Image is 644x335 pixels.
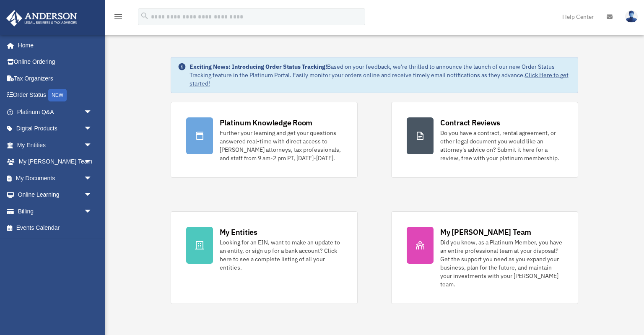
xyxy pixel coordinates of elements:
[6,120,105,137] a: Digital Productsarrow_drop_down
[84,137,101,154] span: arrow_drop_down
[190,63,327,70] strong: Exciting News: Introducing Order Status Tracking!
[625,10,638,23] img: User Pic
[391,211,578,304] a: My [PERSON_NAME] Team Did you know, as a Platinum Member, you have an entire professional team at...
[440,129,563,162] div: Do you have a contract, rental agreement, or other legal document you would like an attorney's ad...
[220,117,313,128] div: Platinum Knowledge Room
[84,203,101,220] span: arrow_drop_down
[190,71,569,87] a: Click Here to get started!
[84,153,101,171] span: arrow_drop_down
[391,102,578,178] a: Contract Reviews Do you have a contract, rental agreement, or other legal document you would like...
[84,170,101,187] span: arrow_drop_down
[220,227,257,237] div: My Entities
[6,137,105,153] a: My Entitiesarrow_drop_down
[4,10,80,26] img: Anderson Advisors Platinum Portal
[440,238,563,288] div: Did you know, as a Platinum Member, you have an entire professional team at your disposal? Get th...
[171,211,358,304] a: My Entities Looking for an EIN, want to make an update to an entity, or sign up for a bank accoun...
[220,238,342,272] div: Looking for an EIN, want to make an update to an entity, or sign up for a bank account? Click her...
[220,129,342,162] div: Further your learning and get your questions answered real-time with direct access to [PERSON_NAM...
[440,227,531,237] div: My [PERSON_NAME] Team
[6,220,105,236] a: Events Calendar
[6,104,105,120] a: Platinum Q&Aarrow_drop_down
[6,187,105,203] a: Online Learningarrow_drop_down
[113,15,123,22] a: menu
[171,102,358,178] a: Platinum Knowledge Room Further your learning and get your questions answered real-time with dire...
[6,37,101,54] a: Home
[6,203,105,220] a: Billingarrow_drop_down
[6,54,105,70] a: Online Ordering
[84,104,101,121] span: arrow_drop_down
[6,153,105,170] a: My [PERSON_NAME] Teamarrow_drop_down
[440,117,500,128] div: Contract Reviews
[84,120,101,138] span: arrow_drop_down
[6,70,105,87] a: Tax Organizers
[6,170,105,187] a: My Documentsarrow_drop_down
[48,89,67,101] div: NEW
[6,87,105,104] a: Order StatusNEW
[140,11,149,21] i: search
[84,187,101,204] span: arrow_drop_down
[113,12,123,22] i: menu
[190,62,571,88] div: Based on your feedback, we're thrilled to announce the launch of our new Order Status Tracking fe...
